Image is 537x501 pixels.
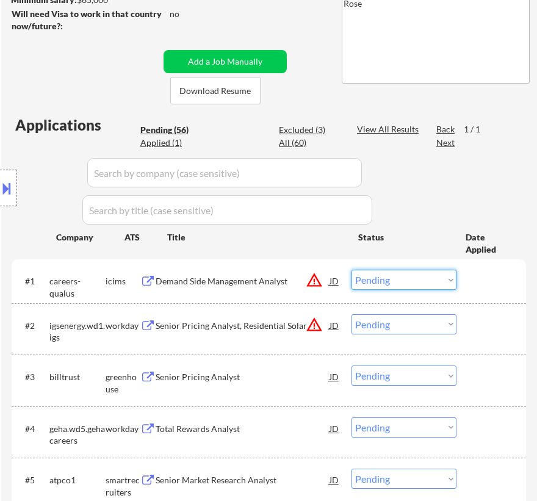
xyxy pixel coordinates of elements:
div: Excluded (3) [279,124,340,136]
div: Senior Pricing Analyst [156,371,330,383]
div: JD [328,469,340,491]
div: Demand Side Management Analyst [156,275,330,287]
div: #2 [25,320,40,332]
div: smartrecruiters [106,474,140,498]
div: Total Rewards Analyst [156,423,330,435]
div: #4 [25,423,40,435]
button: warning_amber [306,272,323,289]
div: #5 [25,474,40,486]
div: 1 / 1 [464,123,492,135]
div: atpco1 [49,474,105,486]
div: billtrust [49,371,105,383]
button: Add a Job Manually [164,50,287,73]
div: Status [358,226,448,248]
input: Search by title (case sensitive) [82,195,372,225]
div: Date Applied [466,231,511,255]
div: workday [106,423,140,435]
div: Title [167,231,347,243]
div: Back [436,123,456,135]
div: JD [328,314,340,336]
div: workday [106,320,140,332]
strong: Will need Visa to work in that country now/future?: [12,9,164,31]
div: Senior Market Research Analyst [156,474,330,486]
div: geha.wd5.gehacareers [49,423,105,447]
div: no [170,8,204,20]
div: Next [436,137,456,149]
div: All (60) [279,137,340,149]
button: warning_amber [306,316,323,333]
div: igsenergy.wd1.igs [49,320,105,344]
div: JD [328,270,340,292]
div: #3 [25,371,40,383]
div: greenhouse [106,371,140,395]
div: JD [328,417,340,439]
div: View All Results [357,123,422,135]
div: Senior Pricing Analyst, Residential Solar [156,320,330,332]
input: Search by company (case sensitive) [87,158,362,187]
div: JD [328,366,340,387]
